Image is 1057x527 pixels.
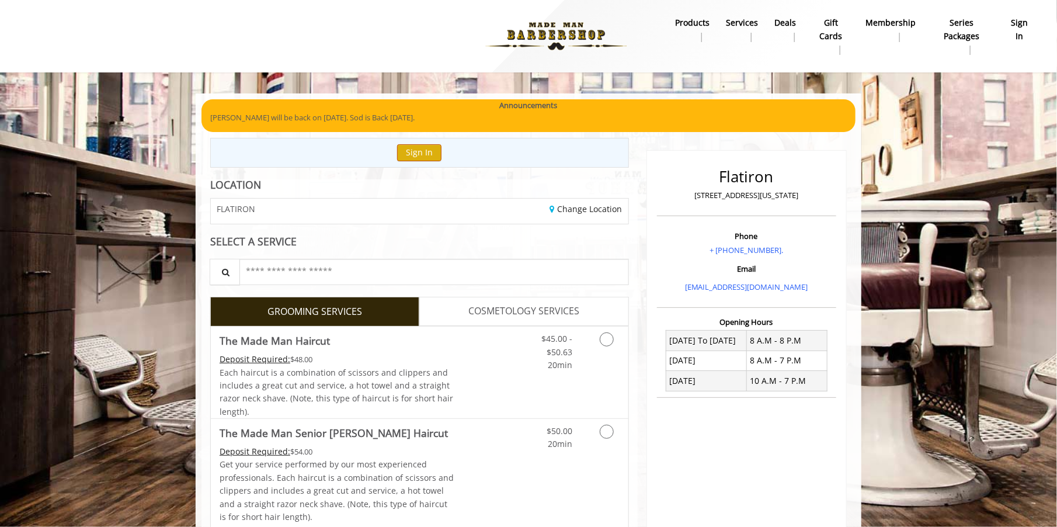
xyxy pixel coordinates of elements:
[468,304,579,319] span: COSMETOLOGY SERVICES
[550,203,623,214] a: Change Location
[775,16,797,29] b: Deals
[220,367,453,417] span: Each haircut is a combination of scissors and clippers and includes a great cut and service, a ho...
[676,16,710,29] b: products
[220,353,290,365] span: This service needs some Advance to be paid before we block your appointment
[933,16,991,43] b: Series packages
[746,331,827,351] td: 8 A.M - 8 P.M
[666,371,747,391] td: [DATE]
[220,446,290,457] span: This service needs some Advance to be paid before we block your appointment
[1007,16,1032,43] b: sign in
[710,245,783,255] a: + [PHONE_NUMBER].
[866,16,916,29] b: Membership
[210,259,240,285] button: Service Search
[726,16,759,29] b: Services
[657,318,836,326] h3: Opening Hours
[805,15,858,58] a: Gift cardsgift cards
[500,99,558,112] b: Announcements
[999,15,1040,45] a: sign insign in
[858,15,924,45] a: MembershipMembership
[541,333,572,357] span: $45.00 - $50.63
[667,15,718,45] a: Productsproducts
[685,282,808,292] a: [EMAIL_ADDRESS][DOMAIN_NAME]
[660,232,833,240] h3: Phone
[660,265,833,273] h3: Email
[220,425,448,441] b: The Made Man Senior [PERSON_NAME] Haircut
[666,351,747,370] td: [DATE]
[746,351,827,370] td: 8 A.M - 7 P.M
[666,331,747,351] td: [DATE] To [DATE]
[718,15,767,45] a: ServicesServices
[210,112,847,124] p: [PERSON_NAME] will be back on [DATE]. Sod is Back [DATE].
[220,353,454,366] div: $48.00
[397,144,441,161] button: Sign In
[813,16,850,43] b: gift cards
[220,332,330,349] b: The Made Man Haircut
[767,15,805,45] a: DealsDeals
[220,458,454,523] p: Get your service performed by our most experienced professionals. Each haircut is a combination o...
[217,204,255,213] span: FLATIRON
[210,178,261,192] b: LOCATION
[924,15,999,58] a: Series packagesSeries packages
[660,168,833,185] h2: Flatiron
[210,236,629,247] div: SELECT A SERVICE
[220,445,454,458] div: $54.00
[267,304,362,320] span: GROOMING SERVICES
[548,359,572,370] span: 20min
[476,4,637,68] img: Made Man Barbershop logo
[548,438,572,449] span: 20min
[547,425,572,436] span: $50.00
[660,189,833,202] p: [STREET_ADDRESS][US_STATE]
[746,371,827,391] td: 10 A.M - 7 P.M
